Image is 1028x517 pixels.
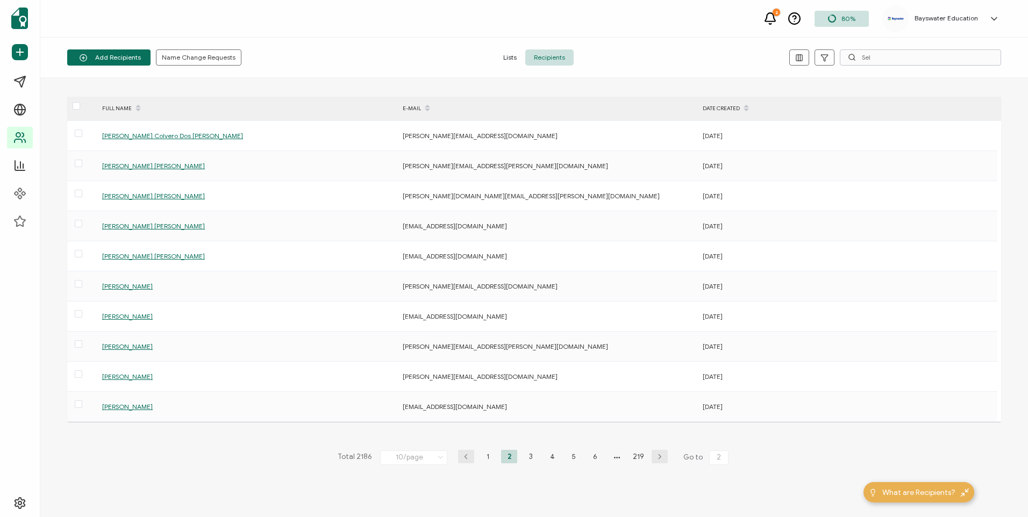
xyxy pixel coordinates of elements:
span: [EMAIL_ADDRESS][DOMAIN_NAME] [403,403,507,411]
li: 5 [566,450,582,463]
span: [EMAIL_ADDRESS][DOMAIN_NAME] [403,222,507,230]
span: [DATE] [703,403,723,411]
input: Select [380,450,447,465]
span: Lists [495,49,525,66]
span: [PERSON_NAME] Colvero Dos [PERSON_NAME] [102,132,243,140]
button: Name Change Requests [156,49,241,66]
span: [PERSON_NAME][EMAIL_ADDRESS][PERSON_NAME][DOMAIN_NAME] [403,342,608,350]
span: [PERSON_NAME] [102,372,153,380]
span: [PERSON_NAME][EMAIL_ADDRESS][PERSON_NAME][DOMAIN_NAME] [403,162,608,170]
span: [PERSON_NAME] [102,282,153,290]
span: [PERSON_NAME][EMAIL_ADDRESS][DOMAIN_NAME] [403,372,558,380]
li: 219 [630,450,646,463]
span: Name Change Requests [162,54,235,61]
div: FULL NAME [97,99,397,118]
h5: Bayswater Education [915,15,978,22]
div: E-MAIL [397,99,697,118]
span: [EMAIL_ADDRESS][DOMAIN_NAME] [403,312,507,320]
input: Search [840,49,1001,66]
span: [DATE] [703,162,723,170]
span: [EMAIL_ADDRESS][DOMAIN_NAME] [403,252,507,260]
span: [PERSON_NAME][DOMAIN_NAME][EMAIL_ADDRESS][PERSON_NAME][DOMAIN_NAME] [403,192,660,200]
span: [DATE] [703,342,723,350]
span: [PERSON_NAME] [102,342,153,350]
div: DATE CREATED [697,99,997,118]
span: Recipients [525,49,574,66]
li: 1 [480,450,496,463]
li: 6 [587,450,603,463]
span: [DATE] [703,222,723,230]
span: Total 2186 [338,450,372,465]
span: 80% [841,15,855,23]
span: [DATE] [703,192,723,200]
span: [PERSON_NAME][EMAIL_ADDRESS][DOMAIN_NAME] [403,282,558,290]
img: minimize-icon.svg [961,489,969,497]
span: [PERSON_NAME] [PERSON_NAME] [102,252,205,260]
span: [DATE] [703,372,723,380]
span: [PERSON_NAME] [PERSON_NAME] [102,162,205,170]
span: [PERSON_NAME] [102,312,153,320]
li: 2 [501,450,517,463]
span: [PERSON_NAME] [PERSON_NAME] [102,222,205,230]
span: [DATE] [703,132,723,140]
span: [DATE] [703,312,723,320]
li: 3 [523,450,539,463]
img: sertifier-logomark-colored.svg [11,8,28,29]
span: [DATE] [703,252,723,260]
span: [DATE] [703,282,723,290]
span: [PERSON_NAME] [102,403,153,411]
iframe: Chat Widget [974,465,1028,517]
span: [PERSON_NAME] [PERSON_NAME] [102,192,205,200]
div: 2 [773,9,780,16]
li: 4 [544,450,560,463]
span: [PERSON_NAME][EMAIL_ADDRESS][DOMAIN_NAME] [403,132,558,140]
button: Add Recipients [67,49,151,66]
span: Go to [683,450,731,465]
img: e421b917-46e4-4ebc-81ec-125abdc7015c.png [888,17,904,20]
span: What are Recipients? [882,487,955,498]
